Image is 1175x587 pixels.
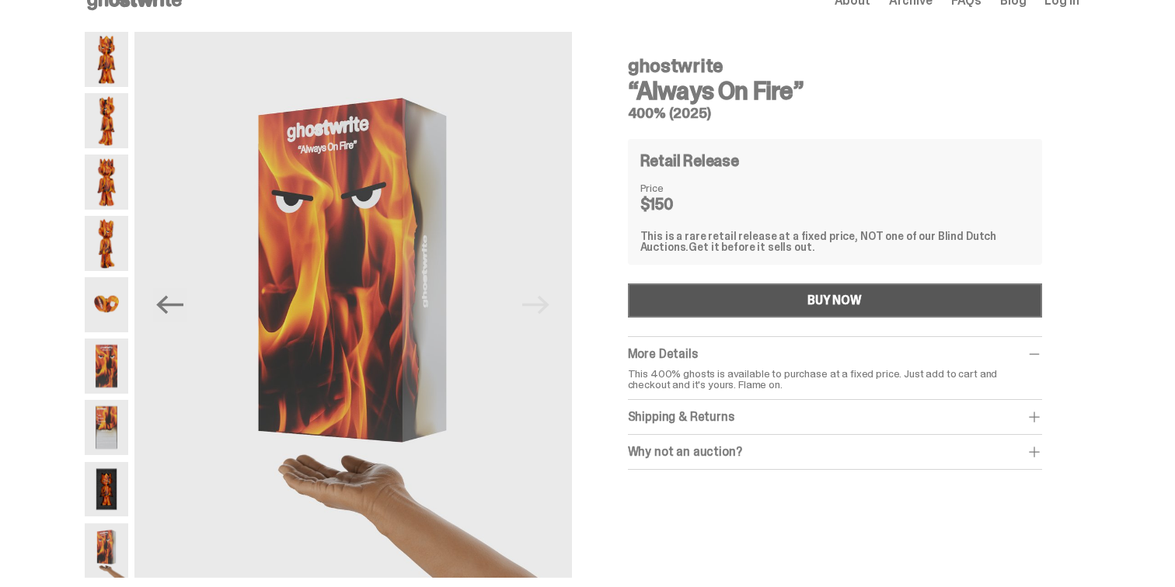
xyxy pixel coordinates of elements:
[640,153,739,168] h4: Retail Release
[628,106,1042,120] h5: 400% (2025)
[153,288,187,322] button: Previous
[85,277,128,332] img: Always-On-Fire---Website-Archive.2490X.png
[640,182,718,193] dt: Price
[628,368,1042,390] p: This 400% ghosts is available to purchase at a fixed price. Just add to cart and checkout and it'...
[85,155,128,210] img: Always-On-Fire---Website-Archive.2487X.png
[640,231,1030,252] div: This is a rare retail release at a fixed price, NOT one of our Blind Dutch Auctions.
[628,283,1042,318] button: BUY NOW
[85,216,128,271] img: Always-On-Fire---Website-Archive.2489X.png
[85,93,128,148] img: Always-On-Fire---Website-Archive.2485X.png
[628,78,1042,103] h3: “Always On Fire”
[85,400,128,455] img: Always-On-Fire---Website-Archive.2494X.png
[628,409,1042,425] div: Shipping & Returns
[85,339,128,394] img: Always-On-Fire---Website-Archive.2491X.png
[628,444,1042,460] div: Why not an auction?
[85,32,128,87] img: Always-On-Fire---Website-Archive.2484X.png
[628,346,698,362] span: More Details
[807,294,862,307] div: BUY NOW
[689,240,814,254] span: Get it before it sells out.
[628,57,1042,75] h4: ghostwrite
[134,32,572,578] img: Always-On-Fire---Website-Archive.2522XX.png
[85,523,128,578] img: Always-On-Fire---Website-Archive.2522XX.png
[85,462,128,517] img: Always-On-Fire---Website-Archive.2497X.png
[640,196,718,212] dd: $150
